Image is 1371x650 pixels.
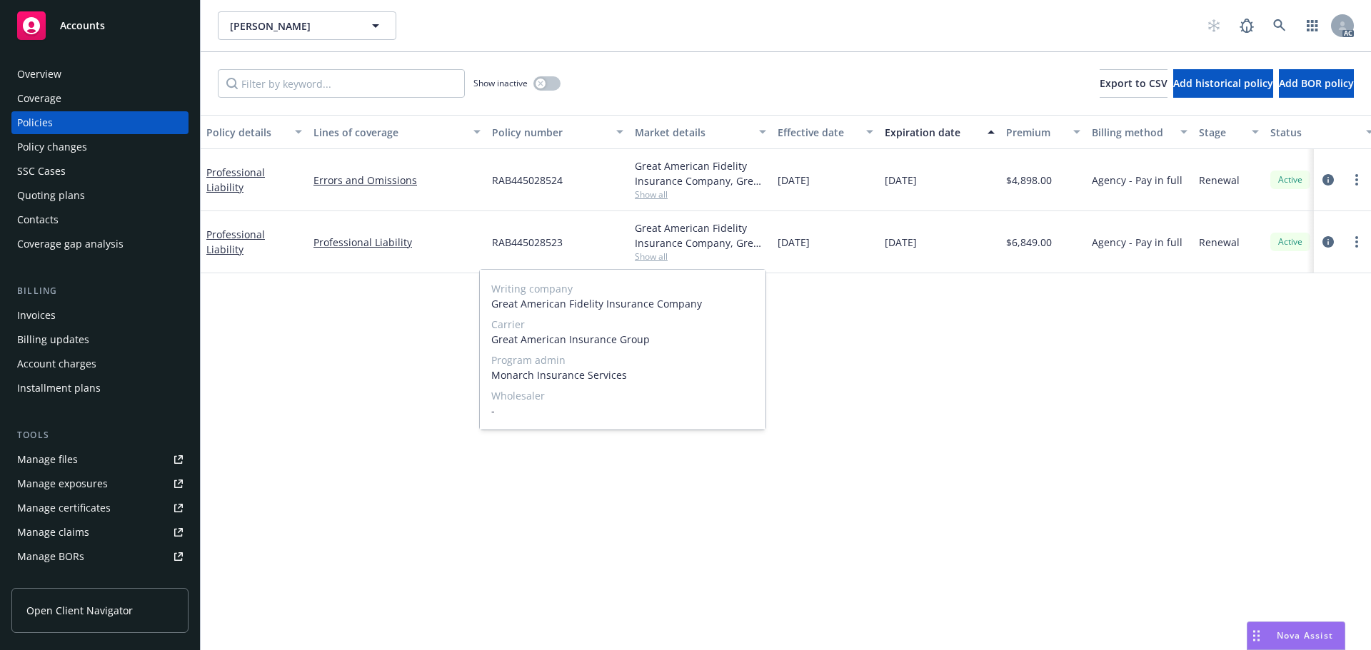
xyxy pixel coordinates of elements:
div: Overview [17,63,61,86]
span: [PERSON_NAME] [230,19,353,34]
span: Export to CSV [1100,76,1167,90]
a: Errors and Omissions [313,173,481,188]
button: Market details [629,115,772,149]
div: Coverage gap analysis [17,233,124,255]
div: Policy changes [17,136,87,158]
span: Agency - Pay in full [1092,173,1182,188]
div: Great American Fidelity Insurance Company, Great American Insurance Group, Monarch Insurance Serv... [635,158,766,188]
div: Expiration date [885,125,979,140]
span: $6,849.00 [1006,235,1052,250]
span: Monarch Insurance Services [491,367,754,382]
div: Premium [1006,125,1065,140]
span: $4,898.00 [1006,173,1052,188]
div: Manage BORs [17,545,84,568]
div: Contacts [17,208,59,231]
span: [DATE] [778,173,810,188]
button: [PERSON_NAME] [218,11,396,40]
div: Billing [11,284,189,298]
span: Accounts [60,20,105,31]
span: Add historical policy [1173,76,1273,90]
span: [DATE] [778,235,810,250]
div: Drag to move [1247,622,1265,649]
span: Active [1276,173,1305,186]
span: [DATE] [885,235,917,250]
div: Great American Fidelity Insurance Company, Great American Insurance Group, Monarch Insurance Serv... [635,220,766,250]
div: Policy details [206,125,286,140]
a: Coverage [11,87,189,110]
a: Switch app [1298,11,1327,40]
span: Program admin [491,352,754,367]
button: Add BOR policy [1279,69,1354,98]
span: Open Client Navigator [26,603,133,618]
a: Policies [11,111,189,134]
div: Quoting plans [17,184,85,207]
div: SSC Cases [17,160,66,183]
div: Effective date [778,125,858,140]
a: Quoting plans [11,184,189,207]
a: Professional Liability [206,166,265,194]
a: Manage files [11,448,189,471]
a: Contacts [11,208,189,231]
a: Search [1265,11,1294,40]
button: Premium [1000,115,1086,149]
a: more [1348,233,1365,250]
a: Overview [11,63,189,86]
button: Nova Assist [1247,621,1345,650]
div: Billing method [1092,125,1172,140]
span: Agency - Pay in full [1092,235,1182,250]
div: Summary of insurance [17,569,126,592]
span: Wholesaler [491,388,754,403]
span: Renewal [1199,173,1240,188]
div: Policies [17,111,53,134]
span: Add BOR policy [1279,76,1354,90]
div: Status [1270,125,1357,140]
span: Great American Insurance Group [491,332,754,347]
a: SSC Cases [11,160,189,183]
div: Policy number [492,125,608,140]
div: Manage certificates [17,497,111,519]
div: Billing updates [17,328,89,351]
a: Professional Liability [206,228,265,256]
div: Installment plans [17,377,101,400]
a: Summary of insurance [11,569,189,592]
a: Start snowing [1200,11,1228,40]
a: Coverage gap analysis [11,233,189,255]
button: Lines of coverage [308,115,486,149]
span: Show inactive [473,77,528,89]
span: Carrier [491,317,754,332]
a: Invoices [11,304,189,327]
a: more [1348,171,1365,188]
a: Manage claims [11,521,189,544]
a: circleInformation [1320,233,1337,250]
a: Manage exposures [11,472,189,495]
a: Manage BORs [11,545,189,568]
span: RAB445028524 [492,173,563,188]
div: Manage exposures [17,472,108,495]
a: Account charges [11,352,189,375]
div: Tools [11,428,189,442]
div: Manage files [17,448,78,471]
span: Great American Fidelity Insurance Company [491,296,754,311]
span: [DATE] [885,173,917,188]
button: Stage [1193,115,1265,149]
a: circleInformation [1320,171,1337,188]
button: Policy details [201,115,308,149]
button: Add historical policy [1173,69,1273,98]
div: Coverage [17,87,61,110]
span: Show all [635,250,766,263]
span: RAB445028523 [492,235,563,250]
div: Manage claims [17,521,89,544]
button: Policy number [486,115,629,149]
button: Effective date [772,115,879,149]
span: Nova Assist [1277,629,1333,641]
a: Policy changes [11,136,189,158]
button: Export to CSV [1100,69,1167,98]
a: Billing updates [11,328,189,351]
div: Market details [635,125,750,140]
div: Account charges [17,352,96,375]
button: Billing method [1086,115,1193,149]
div: Invoices [17,304,56,327]
span: Writing company [491,281,754,296]
a: Report a Bug [1232,11,1261,40]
